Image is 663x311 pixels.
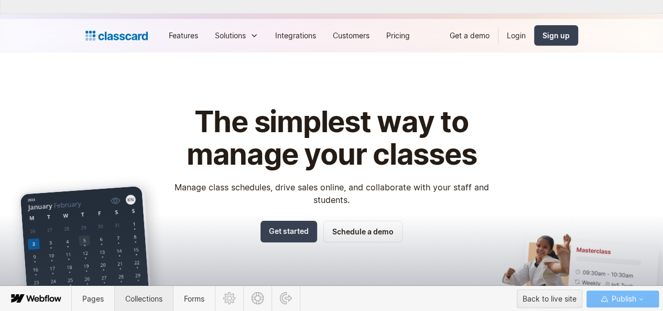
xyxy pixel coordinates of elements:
a: Integrations [267,24,324,47]
a: Login [498,24,534,47]
span: Pages [82,294,104,303]
div: Solutions [215,30,246,41]
span: Forms [184,294,204,303]
a: Pricing [378,24,418,47]
a: Get a demo [441,24,498,47]
a: Customers [324,24,378,47]
span: Publish [609,291,636,307]
h1: The simplest way to manage your classes [165,106,498,170]
a: Sign up [534,25,578,46]
span: Collections [125,294,162,303]
a: Features [160,24,206,47]
button: Back to live site [517,289,582,308]
a: home [85,28,148,43]
div: Back to live site [523,291,577,307]
div: Solutions [206,24,267,47]
button: Publish [586,291,659,307]
div: Sign up [542,30,570,41]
